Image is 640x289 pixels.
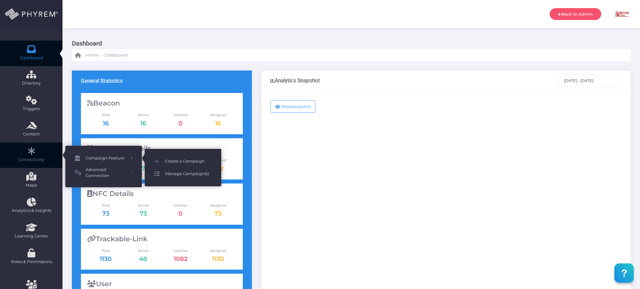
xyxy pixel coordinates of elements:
h3: General Statistics [81,78,123,84]
span: Total [87,203,125,208]
div: Beacon [87,99,237,107]
span: Assigned [199,112,237,118]
span: Create a Campaign [165,157,212,165]
span: Content [4,131,58,137]
a: 73 [214,210,222,217]
span: Inactive [162,248,199,253]
span: Campaign Feature [86,154,126,162]
span: Total [87,112,125,118]
div: User [87,280,237,288]
span: Learning Center [4,233,58,239]
span: Connectivity [4,157,58,163]
div: Trackable-Link [87,235,237,243]
a: Dashboard [105,49,127,61]
a: 16 [140,120,146,127]
a: 1082 [174,255,187,262]
li: - [100,52,103,58]
a: Advanced Connection [65,164,142,181]
a: Create a Campaign [145,155,221,168]
span: Roles & Permissions [4,259,58,265]
a: Home [75,49,99,61]
span: Active [124,248,162,253]
input: Select Date Range [559,74,622,87]
a: Back to Admin [550,8,601,20]
a: 16 [215,120,221,127]
span: Total [87,248,125,253]
div: Analytics Snapshot [270,77,320,84]
span: Dashboard [20,55,43,61]
span: Manage Campaign(s) [165,170,212,178]
a: 0 [178,120,182,127]
span: Home [86,52,99,58]
span: Analytics & Insights [4,208,58,214]
span: Active [124,112,162,118]
div: QR-Code Details [87,144,237,153]
a: 48 [139,255,147,262]
span: Directory [4,80,58,86]
a: Manage Campaign(s) [145,168,221,180]
a: 1130 [212,255,224,262]
span: Show [281,104,292,109]
h3: Dashboard [72,37,626,49]
div: NFC Details [87,190,237,198]
a: 73 [140,210,147,217]
span: Maps [26,182,37,189]
a: 0 [178,210,182,217]
a: Campaign Feature [65,152,142,164]
span: Inactive [162,203,199,208]
span: Dashboard [105,52,127,58]
span: Advanced Connection [86,167,126,179]
span: Inactive [162,112,199,118]
a: 1130 [100,255,112,262]
button: ShowAnalytics [270,100,316,113]
span: Assigned [199,203,237,208]
span: Triggers [4,106,58,112]
span: Active [124,203,162,208]
span: Assigned [199,248,237,253]
a: 16 [103,120,109,127]
a: 73 [102,210,109,217]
